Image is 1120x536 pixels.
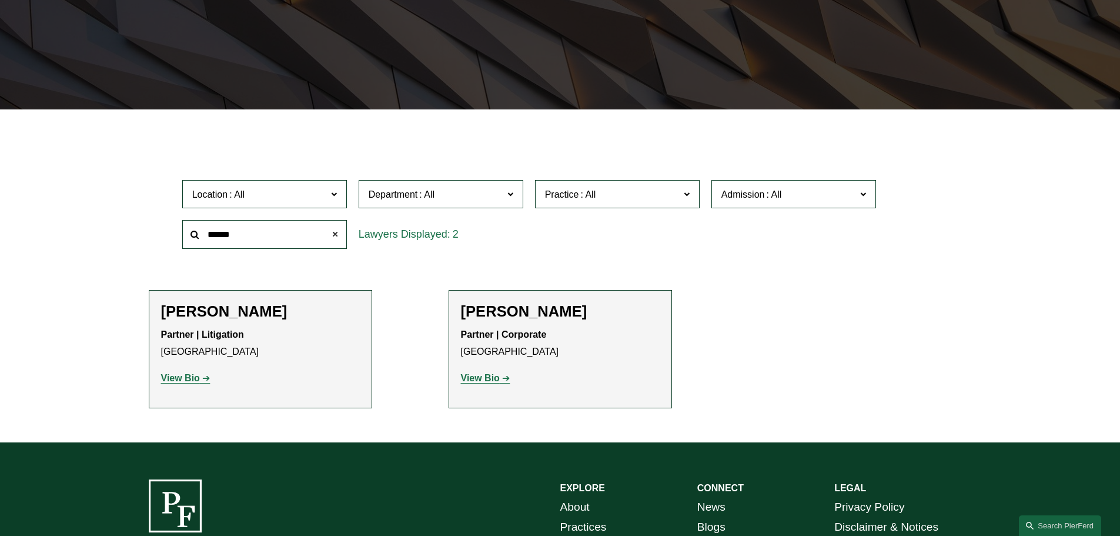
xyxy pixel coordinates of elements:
span: Admission [721,189,765,199]
strong: LEGAL [834,483,866,493]
h2: [PERSON_NAME] [461,302,660,321]
a: View Bio [461,373,510,383]
a: View Bio [161,373,210,383]
a: News [697,497,726,518]
a: Privacy Policy [834,497,904,518]
strong: CONNECT [697,483,744,493]
strong: Partner | Corporate [461,329,547,339]
a: Search this site [1019,515,1101,536]
strong: View Bio [161,373,200,383]
span: Practice [545,189,579,199]
p: [GEOGRAPHIC_DATA] [161,327,360,361]
span: 2 [453,228,459,240]
strong: View Bio [461,373,500,383]
span: Location [192,189,228,199]
strong: Partner | Litigation [161,329,244,339]
h2: [PERSON_NAME] [161,302,360,321]
a: About [560,497,590,518]
p: [GEOGRAPHIC_DATA] [461,327,660,361]
strong: EXPLORE [560,483,605,493]
span: Department [369,189,418,199]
